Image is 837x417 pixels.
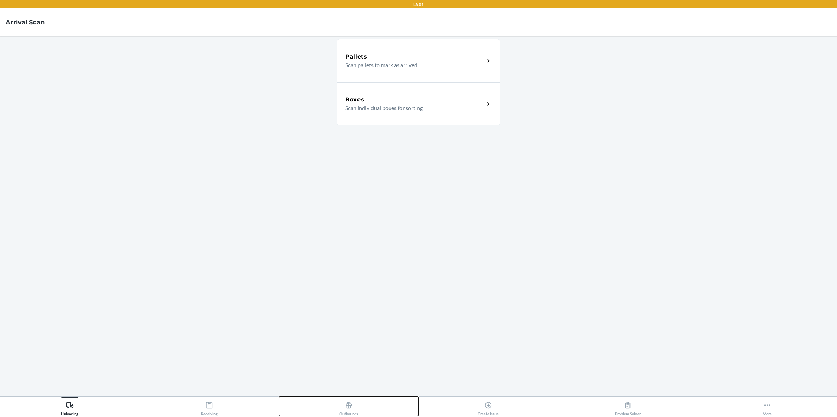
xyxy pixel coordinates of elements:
[279,397,418,416] button: Outbounds
[61,399,78,416] div: Unloading
[615,399,641,416] div: Problem Solver
[697,397,837,416] button: More
[345,61,479,69] p: Scan pallets to mark as arrived
[201,399,218,416] div: Receiving
[418,397,558,416] button: Create Issue
[139,397,279,416] button: Receiving
[339,399,358,416] div: Outbounds
[6,18,45,27] h4: Arrival Scan
[345,95,364,104] h5: Boxes
[337,39,500,82] a: PalletsScan pallets to mark as arrived
[558,397,697,416] button: Problem Solver
[763,399,772,416] div: More
[478,399,499,416] div: Create Issue
[337,82,500,125] a: BoxesScan individual boxes for sorting
[413,1,424,8] p: LAX1
[345,53,367,61] h5: Pallets
[345,104,479,112] p: Scan individual boxes for sorting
